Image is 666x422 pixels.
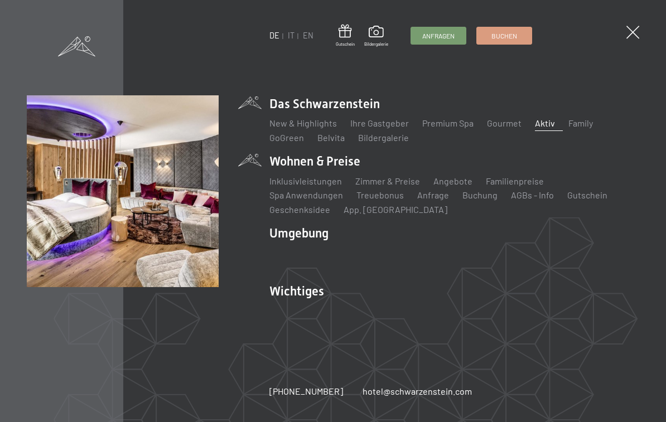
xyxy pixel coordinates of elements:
a: App. [GEOGRAPHIC_DATA] [344,204,447,215]
a: Treuebonus [356,190,404,200]
span: Bildergalerie [364,41,388,47]
a: Anfrage [417,190,449,200]
span: Gutschein [336,41,355,47]
span: Buchen [491,31,517,41]
a: Familienpreise [486,176,544,186]
a: Gutschein [567,190,607,200]
a: EN [303,31,313,40]
a: Buchung [462,190,498,200]
a: Family [568,118,593,128]
a: Inklusivleistungen [269,176,342,186]
a: Anfragen [411,27,466,44]
a: Premium Spa [422,118,474,128]
a: DE [269,31,279,40]
a: AGBs - Info [511,190,554,200]
a: Angebote [433,176,472,186]
a: Aktiv [535,118,555,128]
a: New & Highlights [269,118,337,128]
a: Gourmet [487,118,522,128]
a: GoGreen [269,132,304,143]
a: Bildergalerie [364,26,388,47]
span: [PHONE_NUMBER] [269,386,343,396]
a: [PHONE_NUMBER] [269,385,343,397]
a: Ihre Gastgeber [350,118,409,128]
a: hotel@schwarzenstein.com [363,385,472,397]
a: Belvita [317,132,345,143]
a: Gutschein [336,25,355,47]
a: Geschenksidee [269,204,330,215]
a: Spa Anwendungen [269,190,343,200]
a: Zimmer & Preise [355,176,420,186]
a: Buchen [477,27,532,44]
a: IT [288,31,295,40]
a: Bildergalerie [358,132,409,143]
span: Anfragen [422,31,455,41]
